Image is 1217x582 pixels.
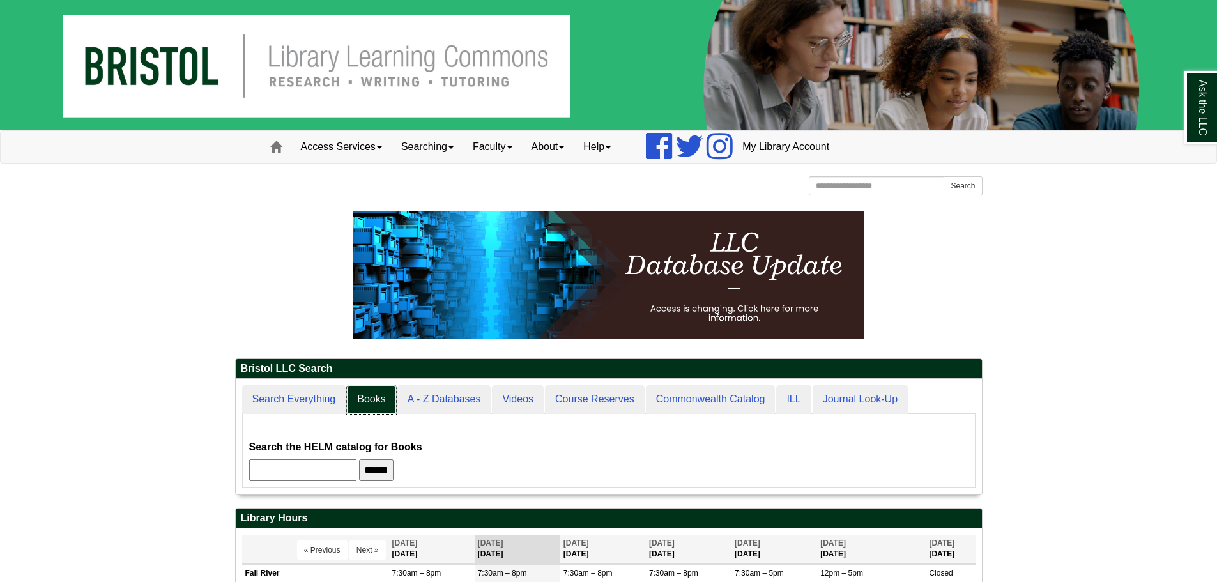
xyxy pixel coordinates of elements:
a: Faculty [463,131,522,163]
th: [DATE] [926,535,975,563]
span: 7:30am – 8pm [563,569,613,578]
a: Videos [492,385,544,414]
th: [DATE] [560,535,646,563]
a: Course Reserves [545,385,645,414]
th: [DATE] [475,535,560,563]
label: Search the HELM catalog for Books [249,438,422,456]
a: Journal Look-Up [813,385,908,414]
span: 7:30am – 5pm [735,569,784,578]
a: Access Services [291,131,392,163]
a: Search Everything [242,385,346,414]
button: « Previous [297,540,348,560]
a: Books [347,385,395,414]
span: [DATE] [929,539,954,548]
span: Closed [929,569,953,578]
th: [DATE] [731,535,817,563]
th: [DATE] [389,535,475,563]
a: A - Z Databases [397,385,491,414]
a: ILL [776,385,811,414]
a: Commonwealth Catalog [646,385,776,414]
th: [DATE] [646,535,731,563]
h2: Bristol LLC Search [236,359,982,379]
span: [DATE] [820,539,846,548]
img: HTML tutorial [353,211,864,339]
span: [DATE] [563,539,589,548]
span: 7:30am – 8pm [649,569,698,578]
span: [DATE] [649,539,675,548]
span: [DATE] [478,539,503,548]
a: About [522,131,574,163]
h2: Library Hours [236,509,982,528]
th: [DATE] [817,535,926,563]
span: [DATE] [392,539,418,548]
span: 12pm – 5pm [820,569,863,578]
span: 7:30am – 8pm [392,569,441,578]
a: My Library Account [733,131,839,163]
button: Search [944,176,982,195]
a: Help [574,131,620,163]
span: 7:30am – 8pm [478,569,527,578]
span: [DATE] [735,539,760,548]
button: Next » [349,540,386,560]
div: Books [249,420,968,481]
a: Searching [392,131,463,163]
